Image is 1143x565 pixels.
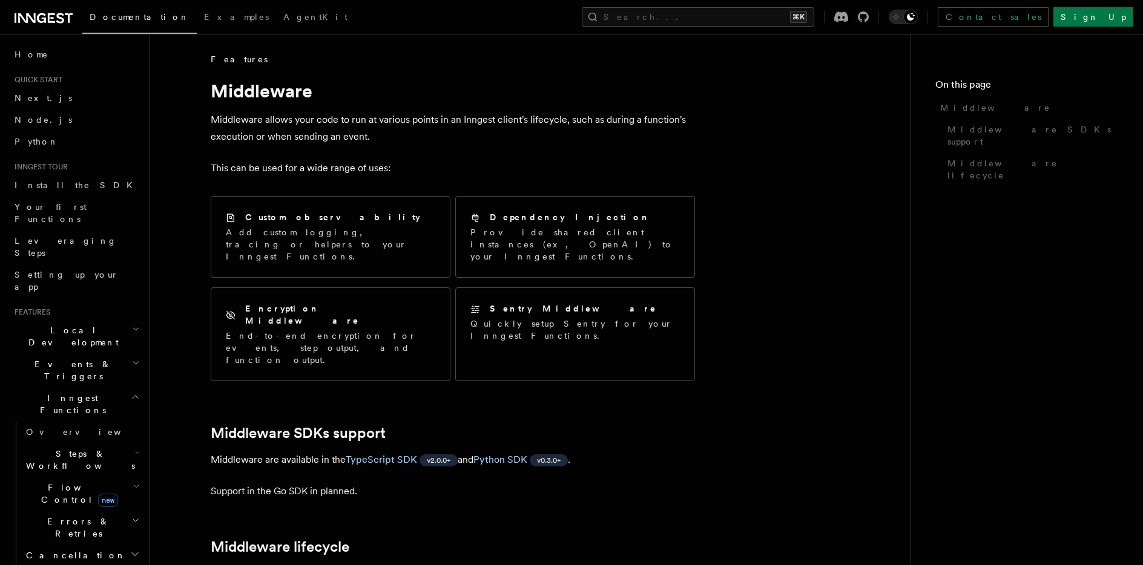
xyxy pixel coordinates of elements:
span: Your first Functions [15,202,87,224]
p: End-to-end encryption for events, step output, and function output. [226,330,435,366]
h4: On this page [935,77,1119,97]
a: Node.js [10,109,142,131]
p: Support in the Go SDK in planned. [211,483,695,500]
p: Quickly setup Sentry for your Inngest Functions. [470,318,680,342]
button: Local Development [10,319,142,353]
h2: Custom observability [245,211,420,223]
a: Setting up your app [10,264,142,298]
span: Steps & Workflows [21,448,135,472]
p: Middleware allows your code to run at various points in an Inngest client's lifecycle, such as du... [211,111,695,145]
button: Search...⌘K [582,7,814,27]
a: TypeScript SDK [346,454,417,465]
button: Toggle dark mode [889,10,918,24]
span: Middleware SDKs support [947,123,1119,148]
span: Leveraging Steps [15,236,117,258]
span: Middleware lifecycle [947,157,1119,181]
a: AgentKit [276,4,355,33]
a: Encryption MiddlewareEnd-to-end encryption for events, step output, and function output. [211,287,450,381]
span: Overview [26,427,151,437]
button: Errors & Retries [21,511,142,544]
a: Examples [197,4,276,33]
a: Python SDK [473,454,527,465]
a: Documentation [82,4,197,34]
span: Home [15,48,48,60]
a: Middleware lifecycle [211,538,349,555]
kbd: ⌘K [790,11,807,23]
a: Python [10,131,142,152]
span: Flow Control [21,482,133,506]
a: Contact sales [938,7,1049,27]
span: Inngest tour [10,162,68,172]
h1: Middleware [211,80,695,102]
a: Overview [21,421,142,443]
span: Inngest Functions [10,392,131,416]
a: Your first Functions [10,196,142,230]
a: Sentry MiddlewareQuickly setup Sentry for your Inngest Functions. [455,287,695,381]
a: Middleware SDKs support [211,425,386,442]
span: Middleware [940,102,1050,114]
span: Node.js [15,115,72,125]
span: Next.js [15,93,72,103]
span: Features [211,53,268,65]
span: Features [10,307,50,317]
button: Events & Triggers [10,353,142,387]
span: Quick start [10,75,62,85]
a: Dependency InjectionProvide shared client instances (ex, OpenAI) to your Inngest Functions. [455,196,695,278]
a: Install the SDK [10,174,142,196]
span: Setting up your app [15,270,119,292]
h2: Sentry Middleware [490,302,657,315]
a: Middleware SDKs support [943,119,1119,152]
span: AgentKit [283,12,348,22]
p: Add custom logging, tracing or helpers to your Inngest Functions. [226,226,435,263]
span: v0.3.0+ [537,456,561,465]
a: Middleware lifecycle [943,152,1119,186]
span: Cancellation [21,549,126,561]
span: v2.0.0+ [427,456,450,465]
a: Home [10,44,142,65]
button: Inngest Functions [10,387,142,421]
span: Install the SDK [15,180,140,190]
h2: Encryption Middleware [245,302,435,327]
span: Python [15,137,59,146]
a: Middleware [935,97,1119,119]
span: Local Development [10,324,132,348]
a: Sign Up [1053,7,1133,27]
p: Provide shared client instances (ex, OpenAI) to your Inngest Functions. [470,226,680,263]
button: Steps & Workflows [21,443,142,477]
span: Examples [204,12,269,22]
button: Flow Controlnew [21,477,142,511]
p: Middleware are available in the and . [211,451,695,468]
span: Events & Triggers [10,358,132,382]
span: Documentation [90,12,189,22]
a: Next.js [10,87,142,109]
a: Leveraging Steps [10,230,142,264]
a: Custom observabilityAdd custom logging, tracing or helpers to your Inngest Functions. [211,196,450,278]
span: Errors & Retries [21,515,131,540]
h2: Dependency Injection [490,211,650,223]
p: This can be used for a wide range of uses: [211,160,695,177]
span: new [98,494,118,507]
